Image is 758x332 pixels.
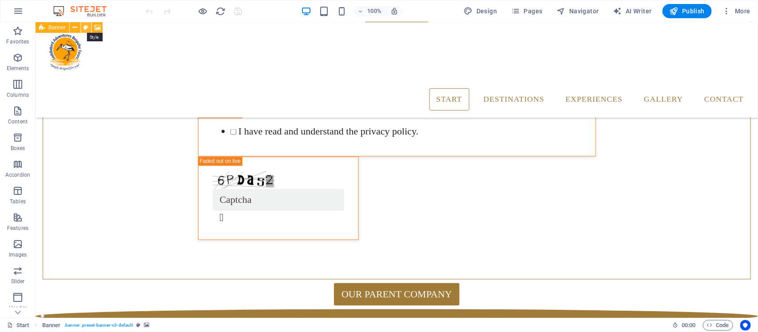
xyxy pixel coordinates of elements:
[42,320,61,331] span: Click to select. Double-click to edit
[707,320,729,331] span: Code
[464,7,497,16] span: Design
[553,4,603,18] button: Navigator
[216,6,226,16] i: Reload page
[5,171,30,178] p: Accordion
[9,304,27,312] p: Header
[354,6,385,16] button: 100%
[7,320,29,331] a: Click to cancel selection. Double-click to open Pages
[670,7,705,16] span: Publish
[42,320,150,331] nav: breadcrumb
[511,7,542,16] span: Pages
[215,6,226,16] button: reload
[51,6,118,16] img: Editor Logo
[672,320,696,331] h6: Session time
[10,198,26,205] p: Tables
[460,4,501,18] div: Design (Ctrl+Alt+Y)
[613,7,652,16] span: AI Writer
[682,320,695,331] span: 00 00
[136,323,140,328] i: This element is a customizable preset
[9,251,27,258] p: Images
[144,323,149,328] i: This element contains a background
[87,33,103,41] mark: Style
[6,38,29,45] p: Favorites
[557,7,599,16] span: Navigator
[7,225,28,232] p: Features
[688,322,689,328] span: :
[367,6,381,16] h6: 100%
[508,4,546,18] button: Pages
[64,320,133,331] span: . banner .preset-banner-v3-default
[8,118,28,125] p: Content
[11,145,25,152] p: Boxes
[722,7,750,16] span: More
[390,7,398,15] i: On resize automatically adjust zoom level to fit chosen device.
[610,4,655,18] button: AI Writer
[7,91,29,99] p: Columns
[11,278,25,285] p: Slider
[719,4,754,18] button: More
[460,4,501,18] button: Design
[198,6,208,16] button: Click here to leave preview mode and continue editing
[48,25,66,30] span: Banner
[703,320,733,331] button: Code
[7,65,29,72] p: Elements
[740,320,751,331] button: Usercentrics
[663,4,712,18] button: Publish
